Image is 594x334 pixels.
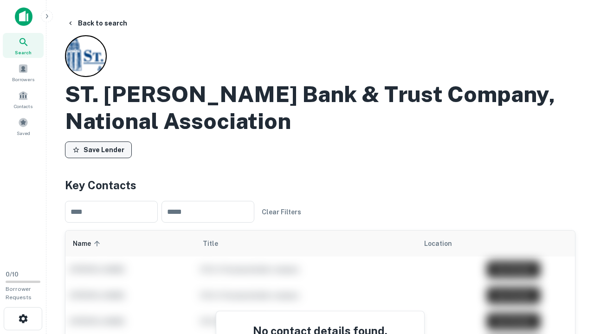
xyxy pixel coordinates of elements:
button: Save Lender [65,141,132,158]
span: Search [15,49,32,56]
button: Back to search [63,15,131,32]
img: capitalize-icon.png [15,7,32,26]
a: Contacts [3,87,44,112]
a: Search [3,33,44,58]
span: 0 / 10 [6,271,19,278]
iframe: Chat Widget [548,260,594,304]
a: Saved [3,114,44,139]
h2: ST. [PERSON_NAME] Bank & Trust Company, National Association [65,81,575,134]
span: Borrowers [12,76,34,83]
a: Borrowers [3,60,44,85]
span: Saved [17,129,30,137]
span: Contacts [14,103,32,110]
h4: Key Contacts [65,177,575,193]
button: Clear Filters [258,204,305,220]
span: Borrower Requests [6,286,32,301]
